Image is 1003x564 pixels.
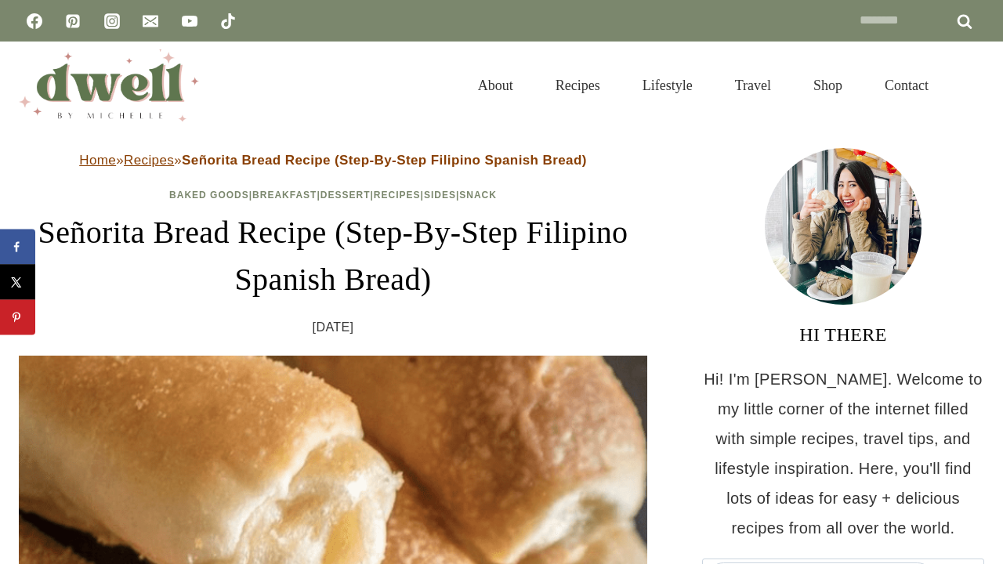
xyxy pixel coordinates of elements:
a: TikTok [212,5,244,37]
p: Hi! I'm [PERSON_NAME]. Welcome to my little corner of the internet filled with simple recipes, tr... [702,364,984,543]
img: DWELL by michelle [19,49,199,121]
h1: Señorita Bread Recipe (Step-By-Step Filipino Spanish Bread) [19,209,647,303]
h3: HI THERE [702,320,984,349]
a: Contact [864,58,950,113]
a: Sides [424,190,456,201]
a: Instagram [96,5,128,37]
a: YouTube [174,5,205,37]
span: | | | | | [169,190,497,201]
a: Pinterest [57,5,89,37]
a: Dessert [320,190,371,201]
a: Breakfast [252,190,317,201]
a: Facebook [19,5,50,37]
a: Travel [714,58,792,113]
a: About [457,58,534,113]
a: Email [135,5,166,37]
a: Shop [792,58,864,113]
a: Snack [459,190,497,201]
button: View Search Form [958,72,984,99]
a: Home [79,153,116,168]
span: » » [79,153,587,168]
nav: Primary Navigation [457,58,950,113]
a: Recipes [534,58,621,113]
a: Recipes [124,153,174,168]
time: [DATE] [313,316,354,339]
a: Recipes [374,190,421,201]
a: Baked Goods [169,190,249,201]
a: Lifestyle [621,58,714,113]
strong: Señorita Bread Recipe (Step-By-Step Filipino Spanish Bread) [182,153,587,168]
